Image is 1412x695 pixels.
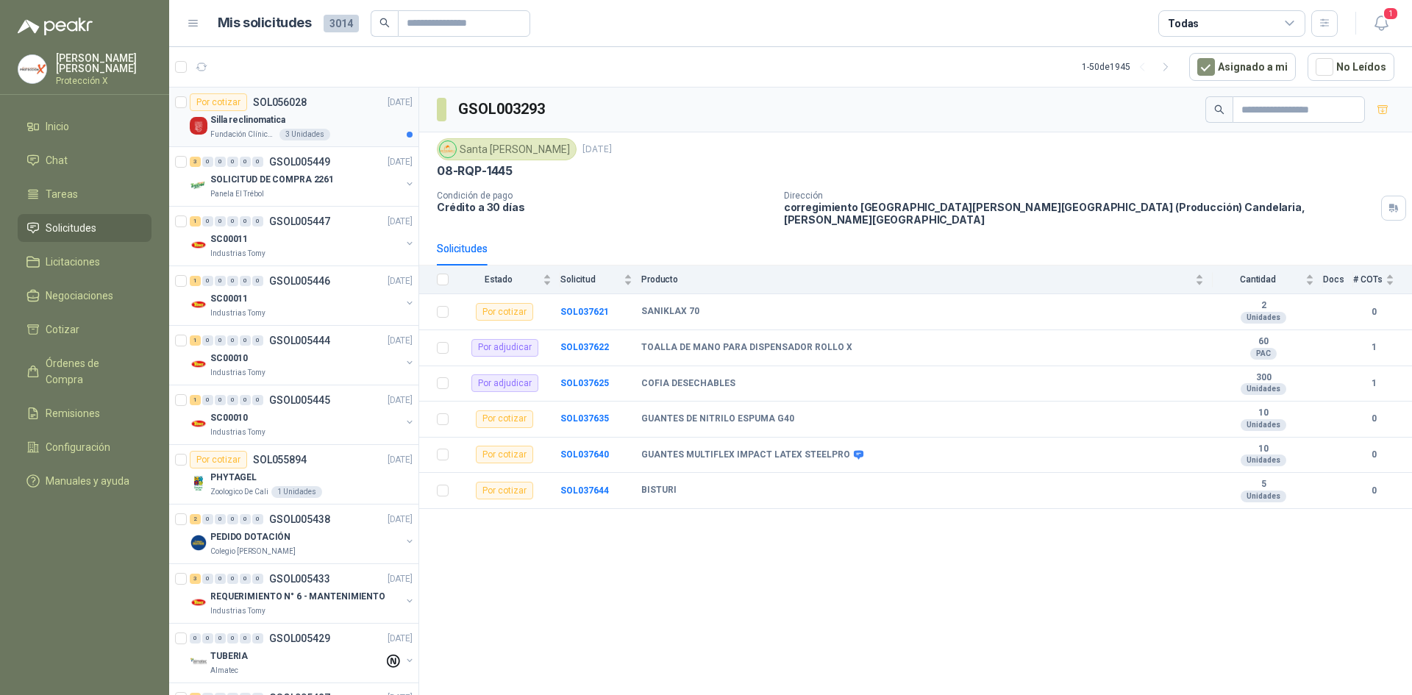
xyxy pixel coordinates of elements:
[560,378,609,388] a: SOL037625
[18,18,93,35] img: Logo peakr
[215,395,226,405] div: 0
[560,307,609,317] b: SOL037621
[190,415,207,432] img: Company Logo
[457,274,540,285] span: Estado
[227,216,238,227] div: 0
[190,272,416,319] a: 1 0 0 0 0 0 GSOL005446[DATE] Company LogoSC00011Industrias Tomy
[437,201,772,213] p: Crédito a 30 días
[1082,55,1177,79] div: 1 - 50 de 1945
[202,633,213,644] div: 0
[240,335,251,346] div: 0
[1353,377,1394,391] b: 1
[471,374,538,392] div: Por adjudicar
[641,342,852,354] b: TOALLA DE MANO PARA DISPENSADOR ROLLO X
[190,335,201,346] div: 1
[210,173,334,187] p: SOLICITUD DE COMPRA 2261
[1353,341,1394,354] b: 1
[271,486,322,498] div: 1 Unidades
[1323,265,1353,294] th: Docs
[56,76,151,85] p: Protección X
[202,216,213,227] div: 0
[269,276,330,286] p: GSOL005446
[1353,484,1394,498] b: 0
[190,216,201,227] div: 1
[18,349,151,393] a: Órdenes de Compra
[641,306,699,318] b: SANIKLAX 70
[1213,372,1314,384] b: 300
[46,118,69,135] span: Inicio
[388,334,413,348] p: [DATE]
[1353,412,1394,426] b: 0
[190,474,207,492] img: Company Logo
[190,451,247,468] div: Por cotizar
[210,530,290,544] p: PEDIDO DOTACIÓN
[190,395,201,405] div: 1
[190,391,416,438] a: 1 0 0 0 0 0 GSOL005445[DATE] Company LogoSC00010Industrias Tomy
[210,232,248,246] p: SC00011
[1353,305,1394,319] b: 0
[437,163,513,179] p: 08-RQP-1445
[240,514,251,524] div: 0
[560,413,609,424] a: SOL037635
[269,514,330,524] p: GSOL005438
[1213,443,1314,455] b: 10
[18,467,151,495] a: Manuales y ayuda
[1214,104,1224,115] span: search
[252,216,263,227] div: 0
[560,449,609,460] a: SOL037640
[46,473,129,489] span: Manuales y ayuda
[46,220,96,236] span: Solicitudes
[252,395,263,405] div: 0
[252,276,263,286] div: 0
[1353,448,1394,462] b: 0
[190,594,207,611] img: Company Logo
[471,339,538,357] div: Por adjudicar
[210,590,385,604] p: REQUERIMIENTO N° 6 - MANTENIMIENTO
[190,157,201,167] div: 3
[253,97,307,107] p: SOL056028
[324,15,359,32] span: 3014
[190,570,416,617] a: 3 0 0 0 0 0 GSOL005433[DATE] Company LogoREQUERIMIENTO N° 6 - MANTENIMIENTOIndustrias Tomy
[269,633,330,644] p: GSOL005429
[1213,336,1314,348] b: 60
[641,413,794,425] b: GUANTES DE NITRILO ESPUMA G40
[210,307,265,319] p: Industrias Tomy
[56,53,151,74] p: [PERSON_NAME] [PERSON_NAME]
[215,633,226,644] div: 0
[210,129,277,140] p: Fundación Clínica Shaio
[210,546,296,557] p: Colegio [PERSON_NAME]
[210,427,265,438] p: Industrias Tomy
[215,574,226,584] div: 0
[1241,455,1286,466] div: Unidades
[269,216,330,227] p: GSOL005447
[210,411,248,425] p: SC00010
[1241,312,1286,324] div: Unidades
[202,514,213,524] div: 0
[582,143,612,157] p: [DATE]
[18,399,151,427] a: Remisiones
[784,201,1375,226] p: corregimiento [GEOGRAPHIC_DATA][PERSON_NAME][GEOGRAPHIC_DATA] (Producción) Candelaria , [PERSON_N...
[227,395,238,405] div: 0
[210,292,248,306] p: SC00011
[210,352,248,366] p: SC00010
[388,513,413,527] p: [DATE]
[279,129,330,140] div: 3 Unidades
[190,510,416,557] a: 2 0 0 0 0 0 GSOL005438[DATE] Company LogoPEDIDO DOTACIÓNColegio [PERSON_NAME]
[476,303,533,321] div: Por cotizar
[210,486,268,498] p: Zoologico De Cali
[252,335,263,346] div: 0
[1213,479,1314,491] b: 5
[190,633,201,644] div: 0
[252,514,263,524] div: 0
[253,455,307,465] p: SOL055894
[437,190,772,201] p: Condición de pago
[476,410,533,428] div: Por cotizar
[190,630,416,677] a: 0 0 0 0 0 0 GSOL005429[DATE] Company LogoTUBERIAAlmatec
[1353,274,1383,285] span: # COTs
[46,288,113,304] span: Negociaciones
[215,216,226,227] div: 0
[190,653,207,671] img: Company Logo
[269,395,330,405] p: GSOL005445
[215,276,226,286] div: 0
